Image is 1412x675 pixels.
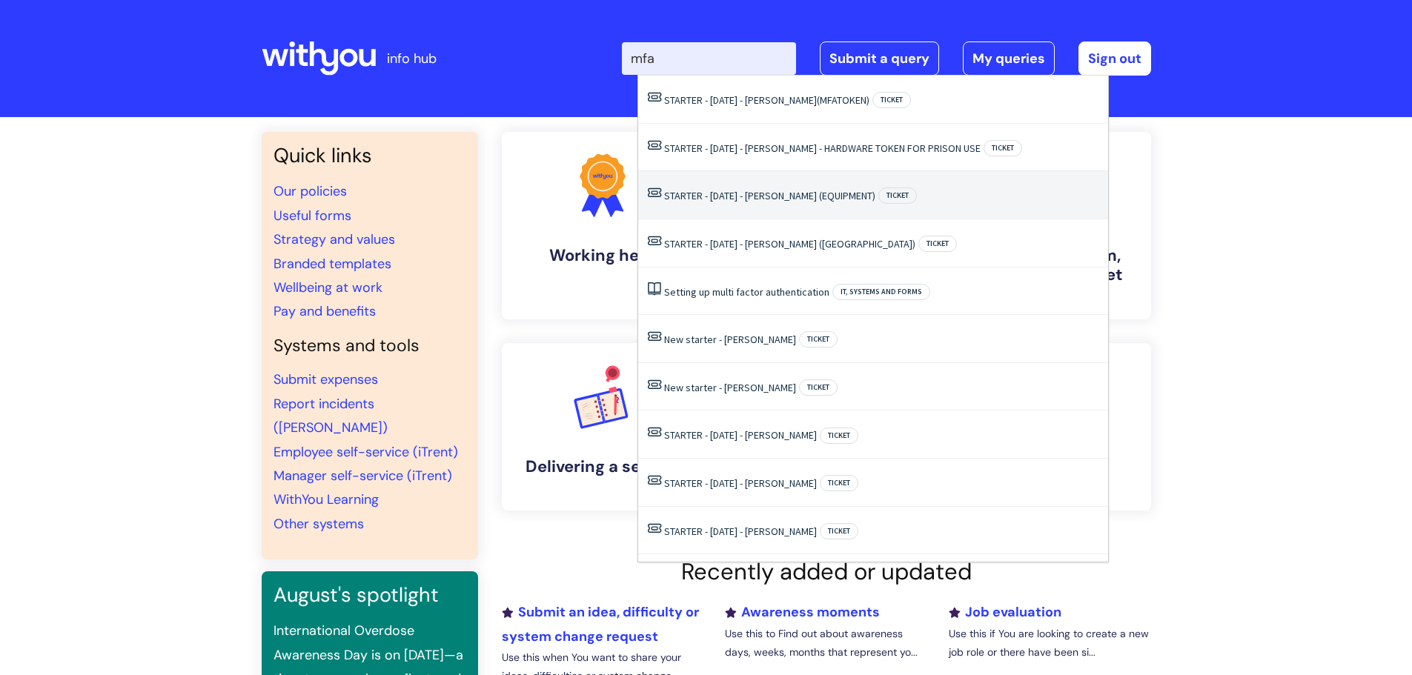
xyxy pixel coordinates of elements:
[878,187,917,204] span: Ticket
[514,457,692,476] h4: Delivering a service
[274,279,382,296] a: Wellbeing at work
[949,625,1150,662] p: Use this if You are looking to create a new job role or there have been si...
[274,467,452,485] a: Manager self-service (iTrent)
[963,41,1055,76] a: My queries
[820,475,858,491] span: Ticket
[274,182,347,200] a: Our policies
[918,236,957,252] span: Ticket
[664,525,817,538] a: STARTER - [DATE] - [PERSON_NAME]
[1078,41,1151,76] a: Sign out
[664,428,817,442] a: STARTER - [DATE] - [PERSON_NAME]
[872,92,911,108] span: Ticket
[274,443,458,461] a: Employee self-service (iTrent)
[664,381,796,394] a: New starter - [PERSON_NAME]
[664,189,875,202] a: STARTER - [DATE] - [PERSON_NAME] (EQUIPMENT)
[799,331,838,348] span: Ticket
[274,336,466,356] h4: Systems and tools
[502,558,1151,585] h2: Recently added or updated
[502,603,699,645] a: Submit an idea, difficulty or system change request
[274,230,395,248] a: Strategy and values
[725,603,880,621] a: Awareness moments
[274,491,379,508] a: WithYou Learning
[664,333,796,346] a: New starter - [PERSON_NAME]
[799,379,838,396] span: Ticket
[274,255,391,273] a: Branded templates
[984,140,1022,156] span: Ticket
[820,523,858,539] span: Ticket
[820,41,939,76] a: Submit a query
[820,428,858,444] span: Ticket
[502,132,703,319] a: Working here
[664,285,829,299] a: Setting up multi factor authentication
[274,302,376,320] a: Pay and benefits
[514,246,692,265] h4: Working here
[725,625,927,662] p: Use this to Find out about awareness days, weeks, months that represent yo...
[274,515,364,533] a: Other systems
[664,93,869,107] a: STARTER - [DATE] - [PERSON_NAME](MFATOKEN)
[949,603,1061,621] a: Job evaluation
[664,476,817,490] a: STARTER - [DATE] - [PERSON_NAME]
[832,284,930,300] span: IT, systems and forms
[622,42,796,75] input: Search
[274,583,466,607] h3: August's spotlight
[664,142,981,155] a: STARTER - [DATE] - [PERSON_NAME] - HARDWARE TOKEN FOR PRISON USE
[274,395,388,436] a: Report incidents ([PERSON_NAME])
[387,47,437,70] p: info hub
[817,93,837,107] span: (MFA
[622,41,1151,76] div: | -
[274,370,378,388] a: Submit expenses
[274,144,466,167] h3: Quick links
[664,237,915,250] a: STARTER - [DATE] - [PERSON_NAME] ([GEOGRAPHIC_DATA])
[274,207,351,225] a: Useful forms
[502,343,703,511] a: Delivering a service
